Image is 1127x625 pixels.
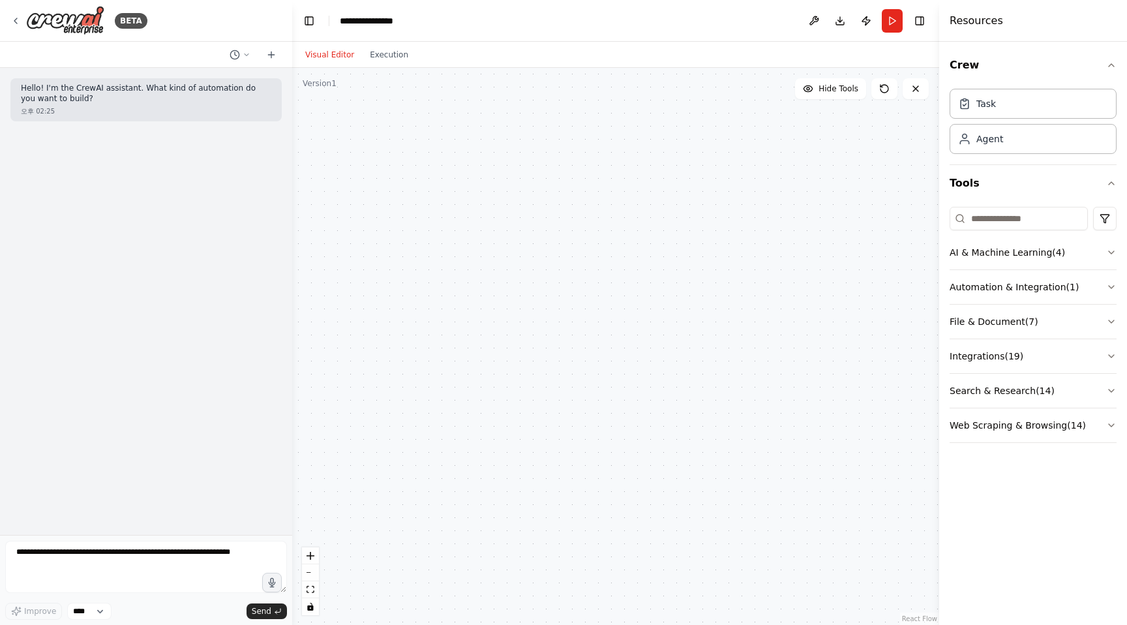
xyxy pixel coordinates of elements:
[362,47,416,63] button: Execution
[910,12,929,30] button: Hide right sidebar
[340,14,393,27] nav: breadcrumb
[224,47,256,63] button: Switch to previous chat
[302,581,319,598] button: fit view
[950,339,1117,373] button: Integrations(19)
[950,374,1117,408] button: Search & Research(14)
[247,603,287,619] button: Send
[302,547,319,615] div: React Flow controls
[950,47,1117,84] button: Crew
[302,564,319,581] button: zoom out
[303,78,337,89] div: Version 1
[252,606,271,617] span: Send
[262,573,282,592] button: Click to speak your automation idea
[302,598,319,615] button: toggle interactivity
[950,84,1117,164] div: Crew
[302,547,319,564] button: zoom in
[819,84,858,94] span: Hide Tools
[976,132,1003,145] div: Agent
[950,13,1003,29] h4: Resources
[950,408,1117,442] button: Web Scraping & Browsing(14)
[950,236,1117,269] button: AI & Machine Learning(4)
[950,305,1117,339] button: File & Document(7)
[115,13,147,29] div: BETA
[21,84,271,104] p: Hello! I'm the CrewAI assistant. What kind of automation do you want to build?
[950,165,1117,202] button: Tools
[24,606,56,617] span: Improve
[26,6,104,35] img: Logo
[950,202,1117,453] div: Tools
[5,603,62,620] button: Improve
[795,78,866,99] button: Hide Tools
[21,106,271,116] div: 오후 02:25
[261,47,282,63] button: Start a new chat
[902,615,937,622] a: React Flow attribution
[950,270,1117,304] button: Automation & Integration(1)
[297,47,362,63] button: Visual Editor
[300,12,318,30] button: Hide left sidebar
[976,97,996,110] div: Task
